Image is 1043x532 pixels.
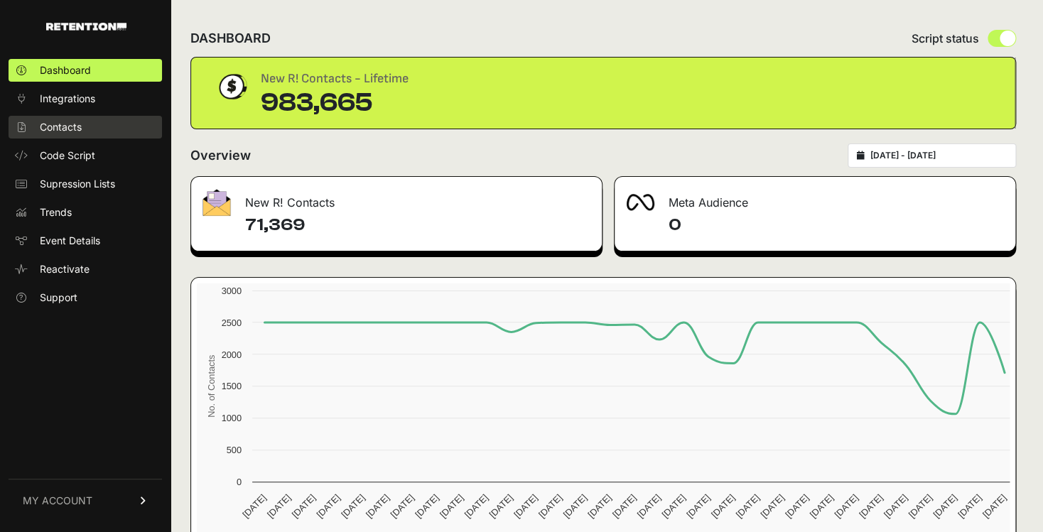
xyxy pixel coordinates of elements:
a: Dashboard [9,59,162,82]
text: [DATE] [585,492,613,520]
a: Reactivate [9,258,162,281]
text: 2000 [222,349,242,360]
text: [DATE] [832,492,860,520]
text: [DATE] [931,492,958,520]
text: [DATE] [265,492,293,520]
text: 500 [227,445,242,455]
text: [DATE] [906,492,934,520]
text: [DATE] [364,492,391,520]
text: [DATE] [290,492,318,520]
text: 2500 [222,317,242,328]
a: Contacts [9,116,162,139]
span: Integrations [40,92,95,106]
text: [DATE] [561,492,588,520]
h4: 0 [669,214,1004,237]
text: [DATE] [536,492,564,520]
h4: 71,369 [245,214,590,237]
text: [DATE] [882,492,909,520]
text: [DATE] [857,492,885,520]
text: [DATE] [463,492,490,520]
img: fa-envelope-19ae18322b30453b285274b1b8af3d052b27d846a4fbe8435d1a52b978f639a2.png [202,189,231,216]
a: Integrations [9,87,162,110]
text: [DATE] [339,492,367,520]
text: [DATE] [240,492,268,520]
span: Supression Lists [40,177,115,191]
a: Supression Lists [9,173,162,195]
text: 0 [237,477,242,487]
span: Contacts [40,120,82,134]
span: Reactivate [40,262,90,276]
text: [DATE] [635,492,663,520]
text: [DATE] [314,492,342,520]
h2: DASHBOARD [190,28,271,48]
span: Code Script [40,148,95,163]
text: [DATE] [783,492,811,520]
span: Event Details [40,234,100,248]
text: [DATE] [709,492,737,520]
text: [DATE] [733,492,761,520]
text: [DATE] [388,492,416,520]
div: New R! Contacts - Lifetime [261,69,409,89]
text: [DATE] [684,492,712,520]
a: Event Details [9,229,162,252]
a: Support [9,286,162,309]
div: 983,665 [261,89,409,117]
img: fa-meta-2f981b61bb99beabf952f7030308934f19ce035c18b003e963880cc3fabeebb7.png [626,194,654,211]
span: Trends [40,205,72,219]
span: Dashboard [40,63,91,77]
text: [DATE] [758,492,786,520]
a: MY ACCOUNT [9,479,162,522]
text: [DATE] [438,492,465,520]
div: New R! Contacts [191,177,602,219]
text: 3000 [222,286,242,296]
span: Script status [912,30,979,47]
div: Meta Audience [615,177,1015,219]
img: dollar-coin-05c43ed7efb7bc0c12610022525b4bbbb207c7efeef5aecc26f025e68dcafac9.png [214,69,249,104]
text: [DATE] [808,492,836,520]
span: MY ACCOUNT [23,494,92,508]
text: 1500 [222,381,242,391]
a: Trends [9,201,162,224]
text: No. of Contacts [206,354,217,417]
text: [DATE] [487,492,514,520]
span: Support [40,291,77,305]
text: [DATE] [512,492,539,520]
img: Retention.com [46,23,126,31]
a: Code Script [9,144,162,167]
h2: Overview [190,146,251,165]
text: [DATE] [413,492,441,520]
text: 1000 [222,413,242,423]
text: [DATE] [659,492,687,520]
text: [DATE] [980,492,1007,520]
text: [DATE] [610,492,638,520]
text: [DATE] [956,492,983,520]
